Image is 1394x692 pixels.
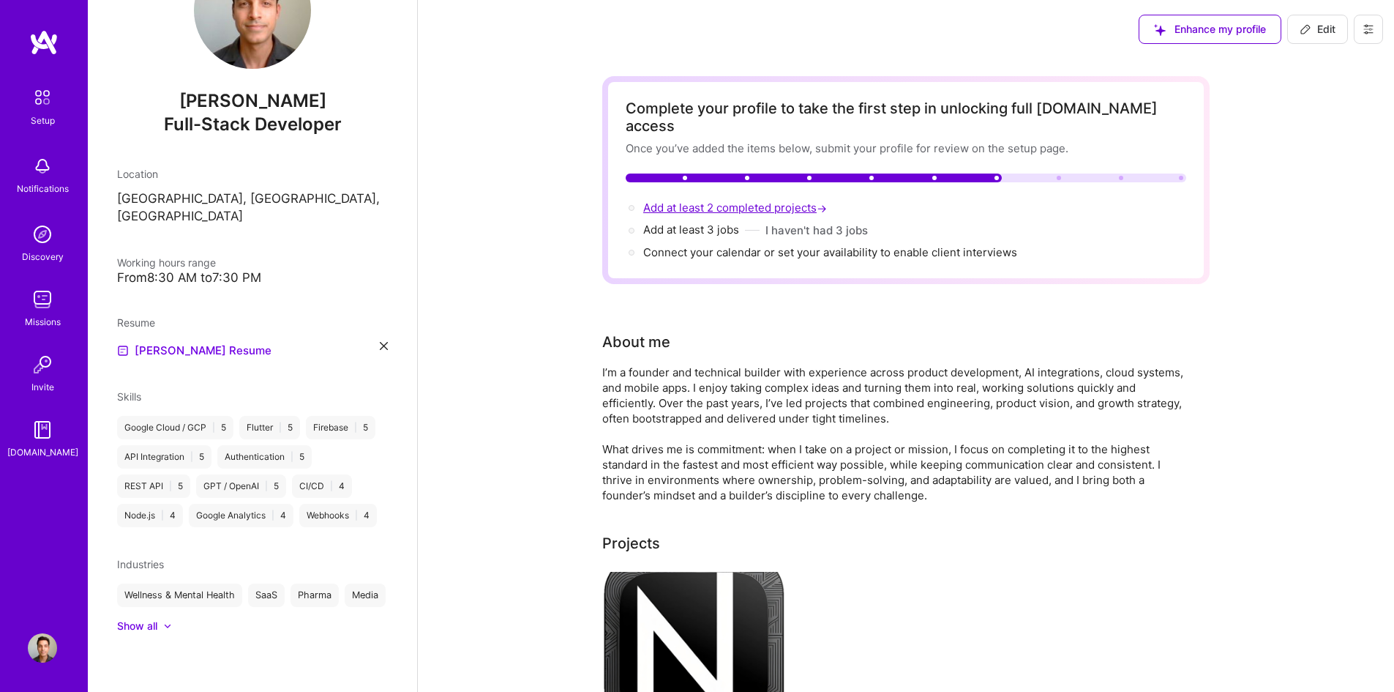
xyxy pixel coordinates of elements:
[248,584,285,607] div: SaaS
[626,141,1186,156] div: Once you’ve added the items below, submit your profile for review on the setup page.
[117,558,164,570] span: Industries
[117,316,155,329] span: Resume
[765,223,868,238] button: I haven't had 3 jobs
[161,510,164,521] span: |
[212,422,215,434] span: |
[117,190,388,226] p: [GEOGRAPHIC_DATA], [GEOGRAPHIC_DATA], [GEOGRAPHIC_DATA]
[190,451,193,463] span: |
[17,181,69,196] div: Notifications
[22,249,64,264] div: Discovery
[117,619,157,633] div: Show all
[27,82,58,113] img: setup
[117,270,388,286] div: From 8:30 AM to 7:30 PM
[239,416,300,439] div: Flutter 5
[117,445,211,469] div: API Integration 5
[602,532,660,554] div: Add projects you've worked on
[817,201,827,216] span: →
[117,416,233,439] div: Google Cloud / GCP 5
[1300,22,1335,37] span: Edit
[117,475,190,498] div: REST API 5
[169,480,172,492] span: |
[117,90,388,112] span: [PERSON_NAME]
[626,100,1186,135] div: Complete your profile to take the first step in unlocking full [DOMAIN_NAME] access
[117,166,388,182] div: Location
[117,345,129,357] img: Resume
[189,504,293,527] div: Google Analytics 4
[217,445,312,469] div: Authentication 5
[1139,15,1281,44] button: Enhance my profile
[28,152,57,181] img: bell
[28,350,57,379] img: Invite
[1287,15,1348,44] button: Edit
[117,342,271,360] a: [PERSON_NAME] Resume
[28,220,57,249] img: discovery
[117,390,141,403] span: Skills
[643,223,739,237] span: Add at least 3 jobs
[164,114,342,135] span: Full-Stack Developer
[265,480,268,492] span: |
[643,245,1017,259] span: Connect your calendar or set your availability to enable client interviews
[602,331,670,353] div: Tell us a little about yourself
[306,416,375,439] div: Firebase 5
[28,415,57,444] img: guide book
[7,444,78,460] div: [DOMAIN_NAME]
[1154,24,1166,36] i: icon SuggestedTeams
[299,504,377,527] div: Webhooks 4
[31,379,54,395] div: Invite
[602,365,1188,503] div: I’m a founder and technical builder with experience across product development, AI integrations, ...
[117,584,242,607] div: Wellness & Mental Health
[196,475,286,498] div: GPT / OpenAI 5
[330,480,333,492] span: |
[117,504,183,527] div: Node.js 4
[291,451,293,463] span: |
[117,256,216,269] span: Working hours range
[643,201,830,215] span: Add at least 2 completed projects
[291,584,339,607] div: Pharma
[28,633,57,663] img: User Avatar
[380,342,388,350] i: icon Close
[292,475,352,498] div: CI/CD 4
[29,29,59,56] img: logo
[31,113,55,128] div: Setup
[602,331,670,353] div: About me
[25,314,61,330] div: Missions
[354,422,357,434] span: |
[271,510,274,521] span: |
[24,633,61,663] a: User Avatar
[28,285,57,314] img: teamwork
[1154,22,1266,37] span: Enhance my profile
[279,422,282,434] span: |
[1287,15,1348,44] div: null
[345,584,386,607] div: Media
[602,532,660,554] div: Projects
[355,510,358,521] span: |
